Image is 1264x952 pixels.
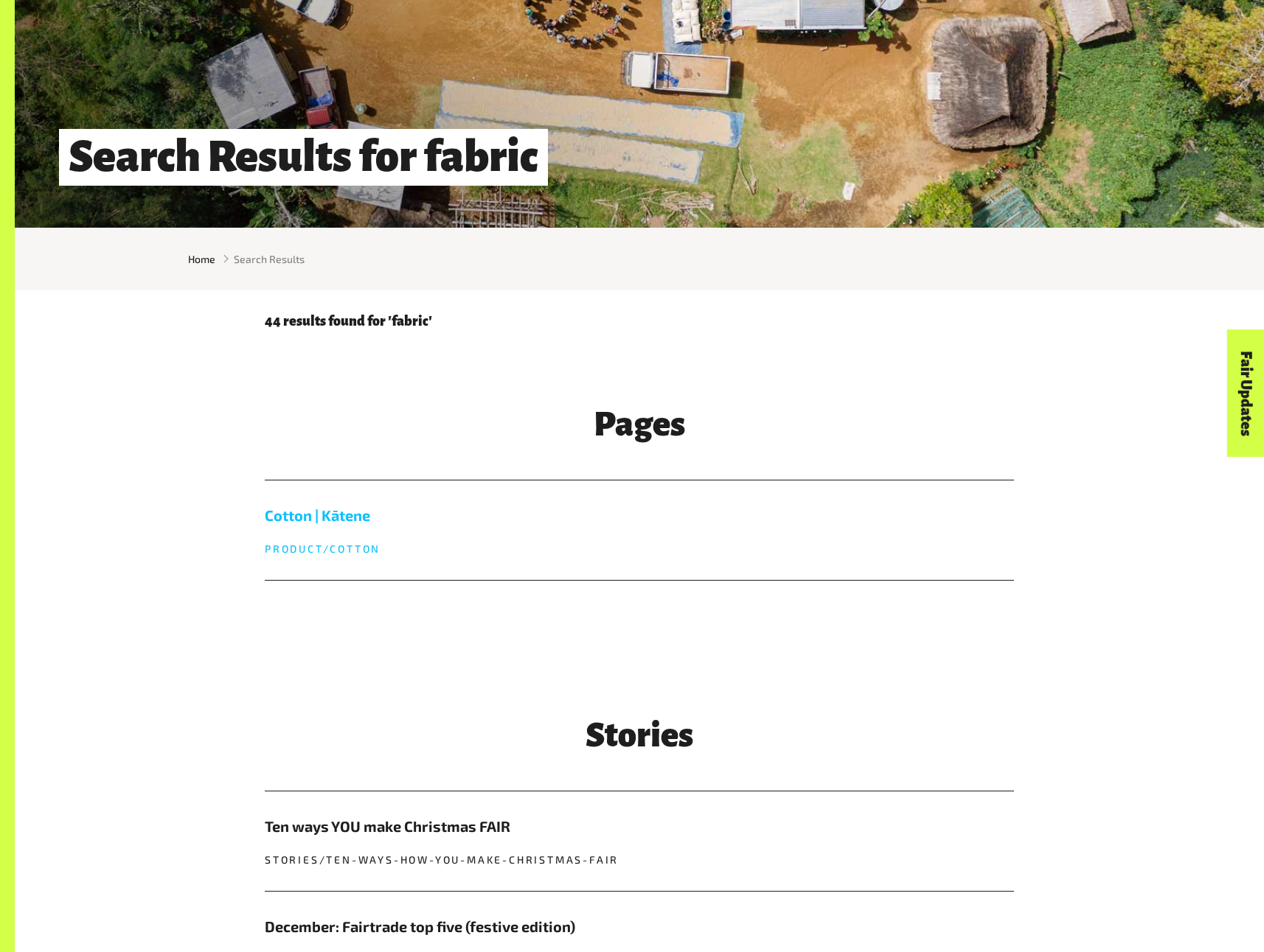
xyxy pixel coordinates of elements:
a: Home [188,251,215,267]
h5: Cotton | Kātene [265,504,1014,526]
a: Ten ways YOU make Christmas FAIR stories/ten-ways-how-you-make-christmas-fair [265,791,1014,891]
h5: December: Fairtrade top five (festive edition) [265,915,1014,937]
a: Cotton | Kātene product/cotton [265,480,1014,580]
h1: Search Results for fabric [59,129,548,186]
h5: Ten ways YOU make Christmas FAIR [265,815,1014,837]
h3: Stories [265,717,1014,754]
p: product/cotton [265,541,1014,556]
h3: Pages [265,406,1014,443]
p: stories/ten-ways-how-you-make-christmas-fair [265,852,1014,867]
p: 44 results found for 'fabric' [265,314,1014,329]
span: Search Results [234,251,305,267]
